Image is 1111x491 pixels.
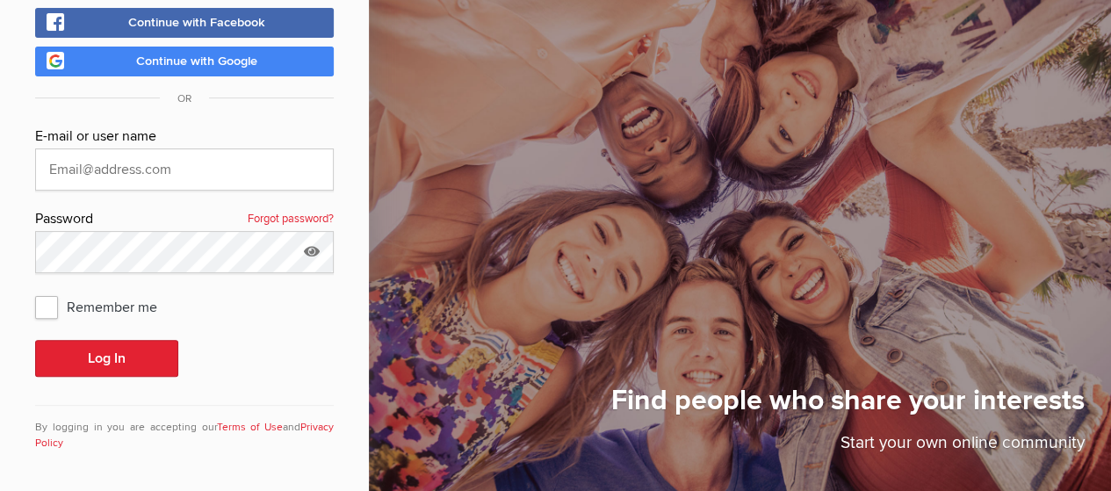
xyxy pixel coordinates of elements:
[35,291,175,322] span: Remember me
[35,208,334,231] div: Password
[611,383,1085,430] h1: Find people who share your interests
[35,405,334,451] div: By logging in you are accepting our and
[35,340,178,377] button: Log In
[35,148,334,191] input: Email@address.com
[248,208,334,231] a: Forgot password?
[160,92,209,105] span: OR
[611,430,1085,465] p: Start your own online community
[35,47,334,76] a: Continue with Google
[35,8,334,38] a: Continue with Facebook
[136,54,257,69] span: Continue with Google
[217,421,284,434] a: Terms of Use
[35,126,334,148] div: E-mail or user name
[128,15,265,30] span: Continue with Facebook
